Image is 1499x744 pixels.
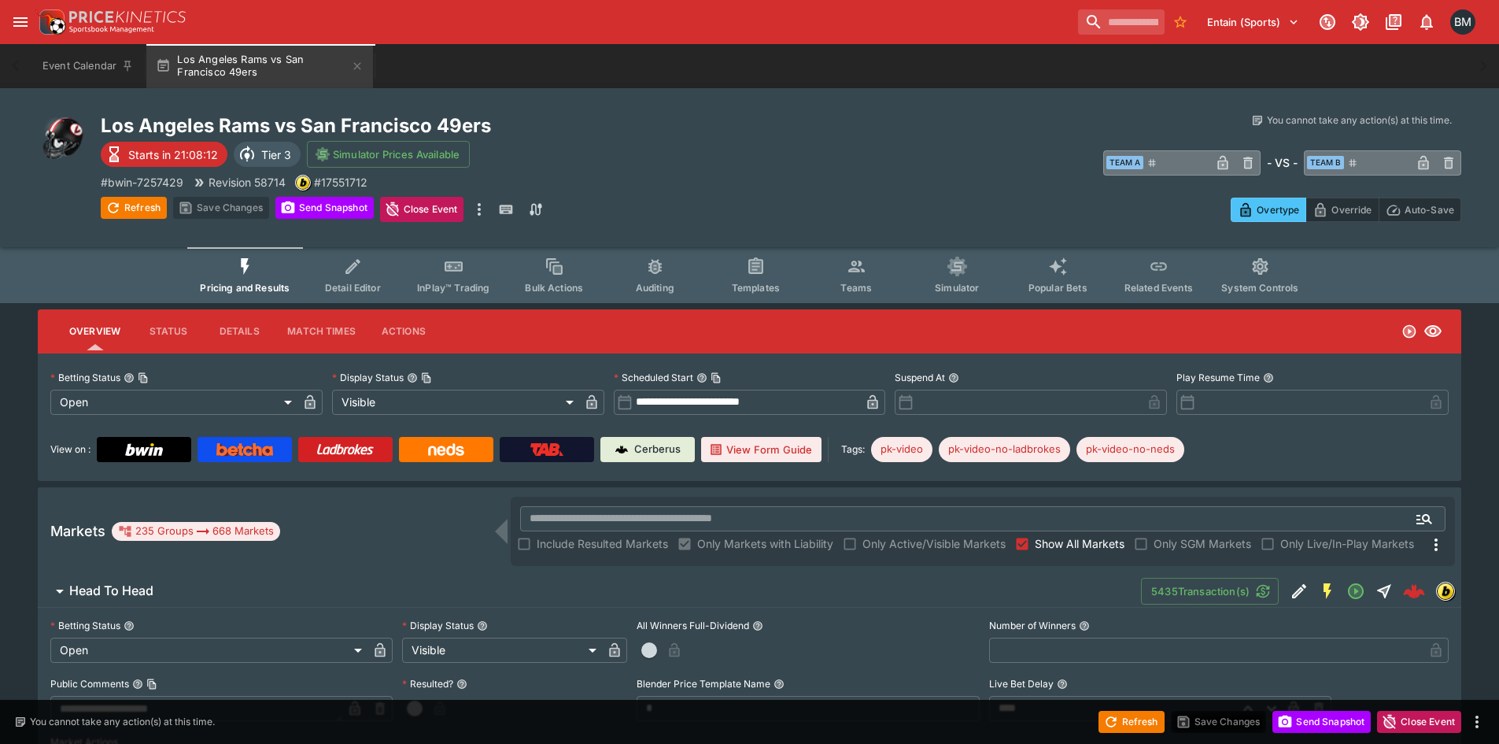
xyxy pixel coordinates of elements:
[50,437,90,462] label: View on :
[101,174,183,191] p: Copy To Clipboard
[1176,371,1260,384] p: Play Resume Time
[296,176,310,190] img: bwin.png
[1379,198,1461,222] button: Auto-Save
[615,443,628,456] img: Cerberus
[275,313,368,350] button: Match Times
[1405,202,1454,218] p: Auto-Save
[402,619,474,632] p: Display Status
[636,282,674,294] span: Auditing
[1154,535,1251,552] span: Only SGM Markets
[1106,156,1143,169] span: Team A
[752,620,763,631] button: All Winners Full-Dividend
[1280,535,1414,552] span: Only Live/In-Play Markets
[1305,198,1379,222] button: Override
[1076,437,1184,462] div: Betting Target: cerberus
[50,638,367,663] div: Open
[407,372,418,383] button: Display StatusCopy To Clipboard
[1076,442,1184,457] span: pk-video-no-neds
[862,535,1006,552] span: Only Active/Visible Markets
[1342,577,1370,605] button: Open
[417,282,489,294] span: InPlay™ Trading
[200,282,290,294] span: Pricing and Results
[525,282,583,294] span: Bulk Actions
[1445,5,1480,39] button: Byron Monk
[146,679,157,690] button: Copy To Clipboard
[1267,113,1452,128] p: You cannot take any action(s) at this time.
[402,638,602,663] div: Visible
[421,372,432,383] button: Copy To Clipboard
[125,443,163,456] img: Bwin
[1346,582,1365,601] svg: Open
[841,437,865,462] label: Tags:
[1450,9,1475,35] div: Byron Monk
[101,197,167,219] button: Refresh
[989,677,1054,690] p: Live Bet Delay
[697,535,833,552] span: Only Markets with Liability
[701,437,821,462] button: View Form Guide
[132,679,143,690] button: Public CommentsCopy To Clipboard
[1198,9,1309,35] button: Select Tenant
[124,372,135,383] button: Betting StatusCopy To Clipboard
[1272,711,1371,733] button: Send Snapshot
[637,619,749,632] p: All Winners Full-Dividend
[1427,535,1445,554] svg: More
[470,197,489,222] button: more
[1231,198,1461,222] div: Start From
[332,390,579,415] div: Visible
[1313,577,1342,605] button: SGM Enabled
[537,535,668,552] span: Include Resulted Markets
[1468,713,1486,731] button: more
[1346,8,1375,36] button: Toggle light/dark mode
[711,372,722,383] button: Copy To Clipboard
[989,619,1076,632] p: Number of Winners
[600,437,695,462] a: Cerberus
[138,372,149,383] button: Copy To Clipboard
[935,282,979,294] span: Simulator
[38,576,1141,607] button: Head To Head
[1267,154,1298,171] h6: - VS -
[1398,576,1430,607] a: c1c97fbe-2ffa-4daf-bc58-4abbb9856f92
[637,677,770,690] p: Blender Price Template Name
[1221,282,1298,294] span: System Controls
[1307,156,1344,169] span: Team B
[133,313,204,350] button: Status
[1412,8,1441,36] button: Notifications
[1141,578,1279,605] button: 5435Transaction(s)
[1078,9,1165,35] input: search
[1028,282,1087,294] span: Popular Bets
[275,197,374,219] button: Send Snapshot
[69,583,153,599] h6: Head To Head
[530,443,563,456] img: TabNZ
[1423,322,1442,341] svg: Visible
[316,443,374,456] img: Ladbrokes
[204,313,275,350] button: Details
[50,371,120,384] p: Betting Status
[216,443,273,456] img: Betcha
[840,282,872,294] span: Teams
[696,372,707,383] button: Scheduled StartCopy To Clipboard
[456,679,467,690] button: Resulted?
[50,390,297,415] div: Open
[1403,580,1425,602] img: logo-cerberus--red.svg
[1231,198,1306,222] button: Overtype
[30,715,215,729] p: You cannot take any action(s) at this time.
[1410,505,1438,533] button: Open
[314,174,367,191] p: Copy To Clipboard
[1401,324,1417,339] svg: Open
[295,175,311,191] div: bwin
[332,371,404,384] p: Display Status
[939,437,1070,462] div: Betting Target: cerberus
[146,44,373,88] button: Los Angeles Rams vs San Francisco 49ers
[187,247,1311,303] div: Event type filters
[325,282,381,294] span: Detail Editor
[261,146,291,163] p: Tier 3
[124,620,135,631] button: Betting Status
[57,313,133,350] button: Overview
[477,620,488,631] button: Display Status
[101,113,781,138] h2: Copy To Clipboard
[1313,8,1342,36] button: Connected to PK
[1377,711,1461,733] button: Close Event
[614,371,693,384] p: Scheduled Start
[69,26,154,33] img: Sportsbook Management
[732,282,780,294] span: Templates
